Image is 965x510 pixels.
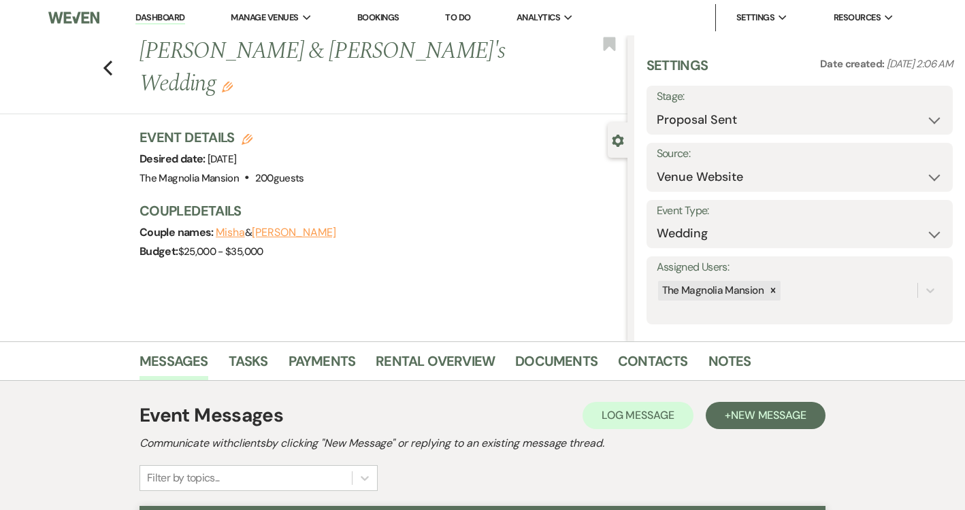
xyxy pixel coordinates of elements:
[229,350,268,380] a: Tasks
[140,201,614,220] h3: Couple Details
[208,152,236,166] span: [DATE]
[612,133,624,146] button: Close lead details
[517,11,560,24] span: Analytics
[289,350,356,380] a: Payments
[657,144,943,164] label: Source:
[657,87,943,107] label: Stage:
[658,281,766,301] div: The Magnolia Mansion
[445,12,470,23] a: To Do
[255,171,304,185] span: 200 guests
[602,408,674,422] span: Log Message
[140,152,208,166] span: Desired date:
[657,201,943,221] label: Event Type:
[48,3,99,32] img: Weven Logo
[222,80,233,92] button: Edit
[140,171,239,185] span: The Magnolia Mansion
[178,245,263,258] span: $25,000 - $35,000
[357,12,399,23] a: Bookings
[140,350,208,380] a: Messages
[140,128,304,147] h3: Event Details
[140,401,283,430] h1: Event Messages
[515,350,598,380] a: Documents
[706,402,825,429] button: +New Message
[140,35,524,100] h1: [PERSON_NAME] & [PERSON_NAME]'s Wedding
[135,12,184,24] a: Dashboard
[820,57,887,71] span: Date created:
[140,225,216,239] span: Couple names:
[216,226,336,239] span: &
[140,244,178,258] span: Budget:
[731,408,806,422] span: New Message
[583,402,693,429] button: Log Message
[834,11,881,24] span: Resources
[216,227,245,238] button: Misha
[736,11,775,24] span: Settings
[231,11,298,24] span: Manage Venues
[887,57,953,71] span: [DATE] 2:06 AM
[252,227,336,238] button: [PERSON_NAME]
[140,435,825,452] h2: Communicate with clients by clicking "New Message" or replying to an existing message thread.
[147,470,220,486] div: Filter by topics...
[657,258,943,277] label: Assigned Users:
[376,350,495,380] a: Rental Overview
[618,350,688,380] a: Contacts
[647,56,708,86] h3: Settings
[708,350,751,380] a: Notes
